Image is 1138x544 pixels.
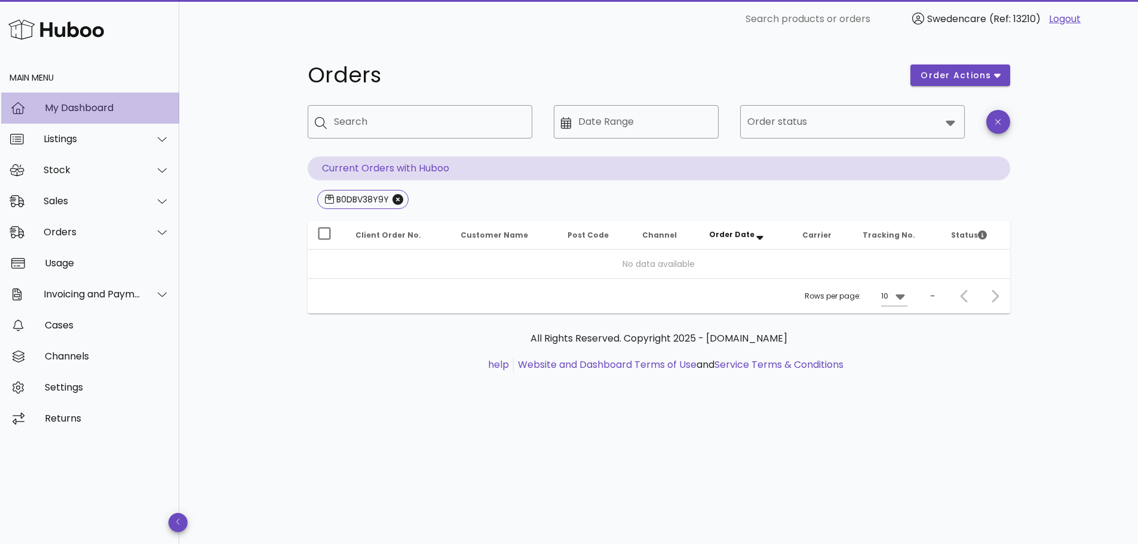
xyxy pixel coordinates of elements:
[558,221,633,250] th: Post Code
[45,382,170,393] div: Settings
[793,221,852,250] th: Carrier
[308,64,897,86] h1: Orders
[346,221,451,250] th: Client Order No.
[740,105,965,139] div: Order status
[642,230,677,240] span: Channel
[355,230,421,240] span: Client Order No.
[317,331,1001,346] p: All Rights Reserved. Copyright 2025 - [DOMAIN_NAME]
[941,221,1010,250] th: Status
[1049,12,1081,26] a: Logout
[930,291,935,302] div: –
[461,230,528,240] span: Customer Name
[44,133,141,145] div: Listings
[44,226,141,238] div: Orders
[45,351,170,362] div: Channels
[863,230,915,240] span: Tracking No.
[45,413,170,424] div: Returns
[488,358,509,371] a: help
[8,17,104,42] img: Huboo Logo
[951,230,987,240] span: Status
[45,102,170,113] div: My Dashboard
[308,250,1010,278] td: No data available
[44,164,141,176] div: Stock
[568,230,609,240] span: Post Code
[700,221,793,250] th: Order Date: Sorted descending. Activate to remove sorting.
[881,287,907,306] div: 10Rows per page:
[518,358,697,371] a: Website and Dashboard Terms of Use
[334,193,389,205] div: B0DBV38Y9Y
[927,12,986,26] span: Swedencare
[44,195,141,207] div: Sales
[45,257,170,269] div: Usage
[709,229,754,239] span: Order Date
[45,319,170,331] div: Cases
[451,221,559,250] th: Customer Name
[910,64,1010,86] button: order actions
[308,156,1010,180] p: Current Orders with Huboo
[44,288,141,300] div: Invoicing and Payments
[802,230,832,240] span: Carrier
[805,279,907,314] div: Rows per page:
[633,221,700,250] th: Channel
[514,358,843,372] li: and
[881,291,888,302] div: 10
[714,358,843,371] a: Service Terms & Conditions
[989,12,1041,26] span: (Ref: 13210)
[853,221,942,250] th: Tracking No.
[920,69,992,82] span: order actions
[392,194,403,205] button: Close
